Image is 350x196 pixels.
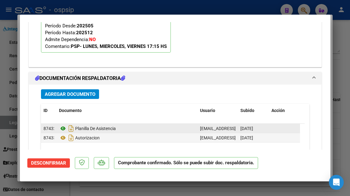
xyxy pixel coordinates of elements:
[43,135,56,140] span: 87433
[114,157,258,169] p: Comprobante confirmado. Sólo se puede subir doc. respaldatoria.
[57,104,198,117] datatable-header-cell: Documento
[45,91,95,97] span: Agregar Documento
[71,44,167,49] strong: PSP- LUNES, MIERCOLES, VIERNES 17:15 HS
[43,108,48,113] span: ID
[31,160,66,166] span: Desconfirmar
[200,108,215,113] span: Usuario
[67,124,75,133] i: Descargar documento
[59,126,116,131] span: Planilla De Asistencia
[240,108,254,113] span: Subido
[35,75,125,82] h1: DOCUMENTACIÓN RESPALDATORIA
[43,126,56,131] span: 87432
[200,135,305,140] span: [EMAIL_ADDRESS][DOMAIN_NAME] - [PERSON_NAME]
[329,175,344,190] div: Open Intercom Messenger
[27,158,70,168] button: Desconfirmar
[41,104,57,117] datatable-header-cell: ID
[76,30,93,35] strong: 202512
[89,37,96,42] strong: NO
[67,133,75,143] i: Descargar documento
[240,135,253,140] span: [DATE]
[59,135,100,140] span: Autorizacion
[240,126,253,131] span: [DATE]
[238,104,269,117] datatable-header-cell: Subido
[29,72,321,85] mat-expansion-panel-header: DOCUMENTACIÓN RESPALDATORIA
[198,104,238,117] datatable-header-cell: Usuario
[41,89,99,99] button: Agregar Documento
[200,126,305,131] span: [EMAIL_ADDRESS][DOMAIN_NAME] - [PERSON_NAME]
[45,44,167,49] span: Comentario:
[271,108,285,113] span: Acción
[77,23,93,29] strong: 202505
[59,108,82,113] span: Documento
[269,104,300,117] datatable-header-cell: Acción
